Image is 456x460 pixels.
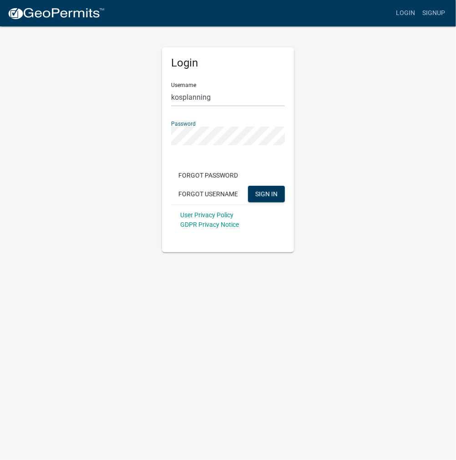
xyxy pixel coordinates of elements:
[171,56,285,70] h5: Login
[180,211,233,219] a: User Privacy Policy
[419,5,449,22] a: Signup
[180,221,239,228] a: GDPR Privacy Notice
[171,167,245,184] button: Forgot Password
[392,5,419,22] a: Login
[255,190,278,197] span: SIGN IN
[171,186,245,202] button: Forgot Username
[248,186,285,202] button: SIGN IN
